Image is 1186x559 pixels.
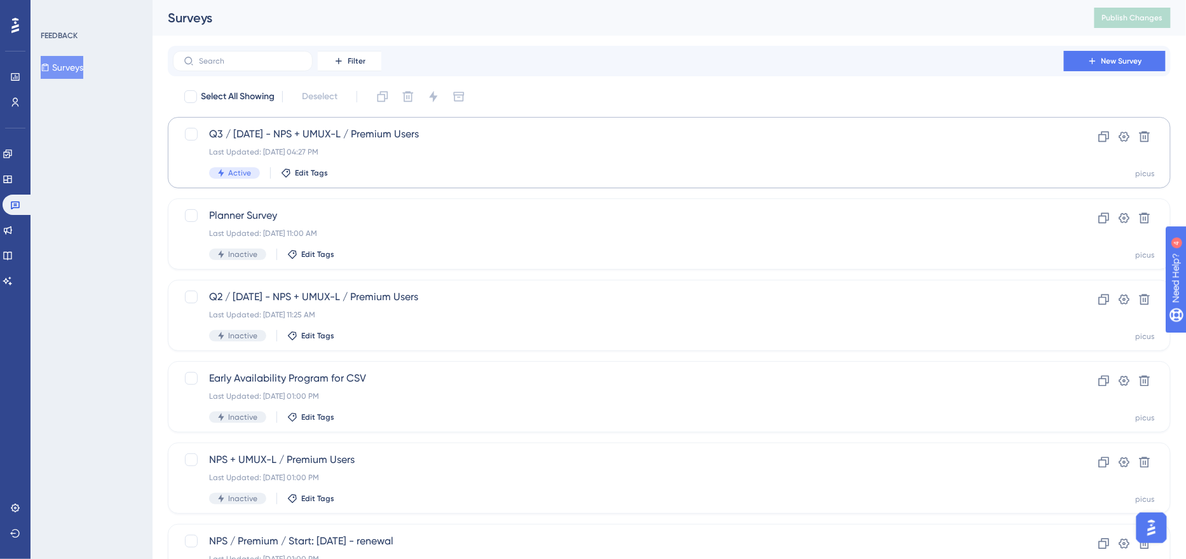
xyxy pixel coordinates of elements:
div: Last Updated: [DATE] 04:27 PM [209,147,1028,157]
span: Planner Survey [209,208,1028,223]
button: Edit Tags [287,249,334,259]
span: Deselect [302,89,337,104]
span: Select All Showing [201,89,275,104]
span: Active [228,168,251,178]
button: Deselect [290,85,349,108]
span: Inactive [228,412,257,422]
button: Edit Tags [281,168,328,178]
span: NPS + UMUX-L / Premium Users [209,452,1028,467]
button: New Survey [1064,51,1166,71]
button: Edit Tags [287,331,334,341]
iframe: UserGuiding AI Assistant Launcher [1133,509,1171,547]
span: Inactive [228,493,257,504]
button: Filter [318,51,381,71]
div: picus [1136,413,1155,423]
span: Need Help? [30,3,79,18]
div: Last Updated: [DATE] 01:00 PM [209,473,1028,483]
span: Edit Tags [295,168,328,178]
div: picus [1136,250,1155,260]
div: picus [1136,331,1155,342]
span: Publish Changes [1102,13,1163,23]
button: Publish Changes [1094,8,1171,28]
span: Edit Tags [301,331,334,341]
button: Edit Tags [287,412,334,422]
span: Early Availability Program for CSV [209,371,1028,386]
div: Last Updated: [DATE] 11:25 AM [209,310,1028,320]
span: New Survey [1101,56,1142,66]
span: Q3 / [DATE] - NPS + UMUX-L / Premium Users [209,127,1028,142]
span: Inactive [228,249,257,259]
div: Last Updated: [DATE] 11:00 AM [209,228,1028,238]
span: Edit Tags [301,493,334,504]
div: Surveys [168,9,1063,27]
div: Last Updated: [DATE] 01:00 PM [209,391,1028,401]
span: Filter [348,56,365,66]
span: Edit Tags [301,249,334,259]
div: picus [1136,494,1155,504]
span: NPS / Premium / Start: [DATE] - renewal [209,534,1028,549]
button: Edit Tags [287,493,334,504]
div: FEEDBACK [41,31,78,41]
input: Search [199,57,302,66]
span: Q2 / [DATE] - NPS + UMUX-L / Premium Users [209,289,1028,305]
span: Edit Tags [301,412,334,422]
span: Inactive [228,331,257,341]
button: Surveys [41,56,83,79]
div: picus [1136,169,1155,179]
div: 4 [88,6,92,17]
